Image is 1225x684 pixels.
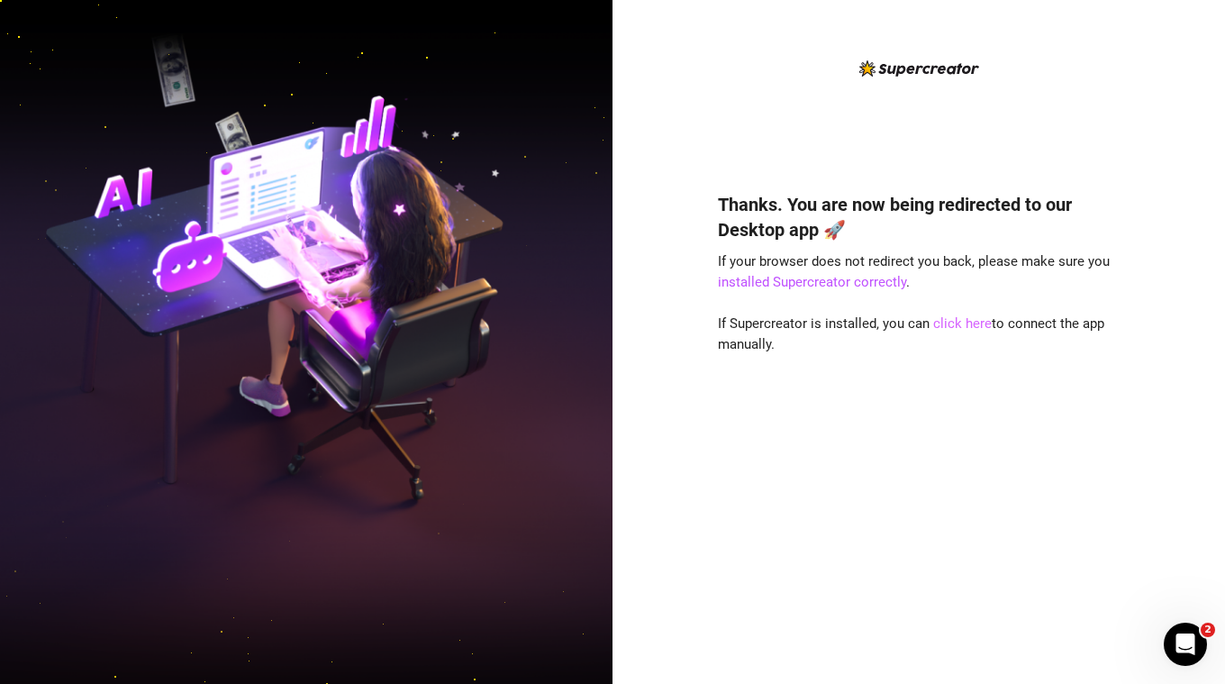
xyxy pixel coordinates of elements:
a: click here [933,315,992,332]
iframe: Intercom live chat [1164,623,1207,666]
h4: Thanks. You are now being redirected to our Desktop app 🚀 [718,192,1120,242]
a: installed Supercreator correctly [718,274,906,290]
img: logo-BBDzfeDw.svg [859,60,979,77]
span: If Supercreator is installed, you can to connect the app manually. [718,315,1104,353]
span: 2 [1201,623,1215,637]
span: If your browser does not redirect you back, please make sure you . [718,253,1110,291]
